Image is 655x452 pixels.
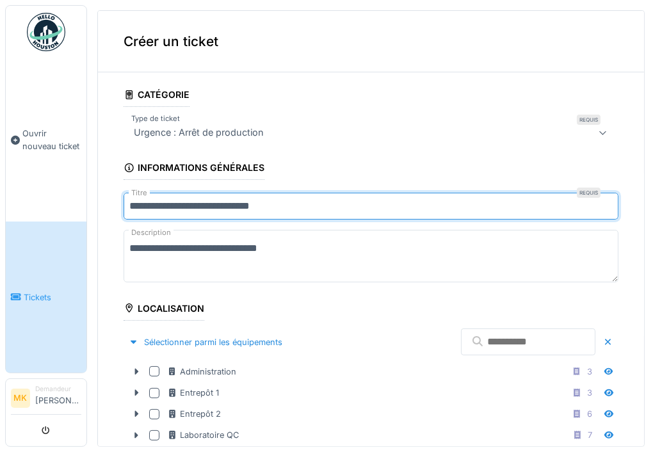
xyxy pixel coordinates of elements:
div: Sélectionner parmi les équipements [124,334,287,351]
div: Demandeur [35,384,81,394]
a: Tickets [6,222,86,373]
div: 3 [587,387,592,399]
a: Ouvrir nouveau ticket [6,58,86,222]
li: [PERSON_NAME] [35,384,81,412]
div: Urgence : Arrêt de production [129,125,269,140]
img: Badge_color-CXgf-gQk.svg [27,13,65,51]
div: Requis [577,115,601,125]
div: 3 [587,366,592,378]
span: Ouvrir nouveau ticket [22,127,81,152]
div: Informations générales [124,158,264,180]
div: Administration [167,366,236,378]
div: Catégorie [124,85,190,107]
div: Requis [577,188,601,198]
li: MK [11,389,30,408]
div: 7 [588,429,592,441]
div: Entrepôt 1 [167,387,219,399]
span: Tickets [24,291,81,303]
label: Description [129,225,174,241]
div: Créer un ticket [98,11,644,72]
div: 6 [587,408,592,420]
label: Type de ticket [129,113,182,124]
div: Laboratoire QC [167,429,239,441]
div: Entrepôt 2 [167,408,221,420]
label: Titre [129,188,150,198]
a: MK Demandeur[PERSON_NAME] [11,384,81,415]
div: Localisation [124,299,204,321]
